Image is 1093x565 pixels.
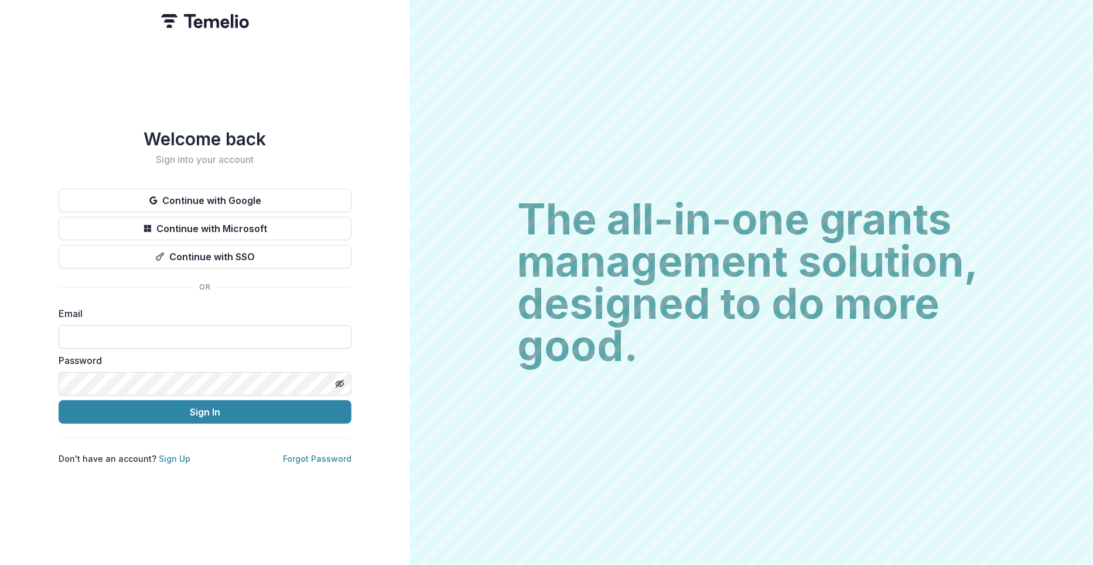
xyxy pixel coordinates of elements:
button: Toggle password visibility [330,375,349,393]
h1: Welcome back [59,128,351,149]
button: Continue with Microsoft [59,217,351,240]
a: Forgot Password [283,454,351,464]
p: Don't have an account? [59,452,190,465]
label: Password [59,353,344,367]
button: Sign In [59,400,351,424]
button: Continue with Google [59,189,351,212]
img: Temelio [161,14,249,28]
h2: Sign into your account [59,154,351,165]
a: Sign Up [159,454,190,464]
button: Continue with SSO [59,245,351,268]
label: Email [59,307,344,321]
